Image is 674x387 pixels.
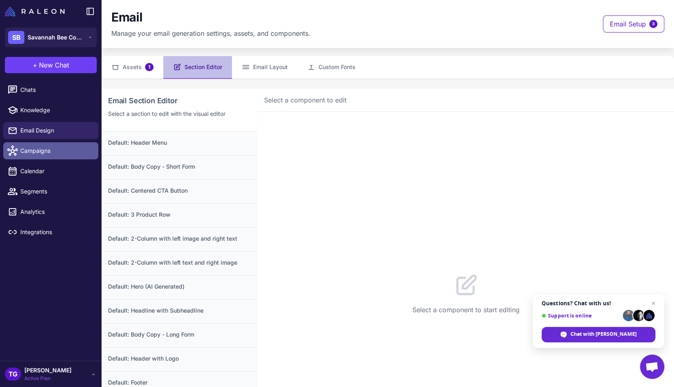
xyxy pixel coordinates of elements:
h3: Default: 2-Column with left image and right text [108,234,251,243]
div: TG [5,367,21,380]
p: Select a section to edit with the visual editor [108,109,251,118]
h3: Default: Header with Logo [108,354,251,363]
h3: Default: Footer [108,378,251,387]
h3: Default: Headline with Subheadline [108,306,251,315]
button: Section Editor [163,56,232,79]
div: SB [8,31,24,44]
a: Calendar [3,163,98,180]
span: Analytics [20,207,92,216]
a: Analytics [3,203,98,220]
span: Savannah Bee Company [28,33,85,42]
h3: Default: Header Menu [108,138,251,147]
button: +New Chat [5,57,97,73]
span: Calendar [20,167,92,176]
button: SBSavannah Bee Company [5,28,97,47]
h3: Default: 2-Column with left text and right image [108,258,251,267]
span: Email Setup [610,19,646,29]
h1: Email [111,10,143,25]
span: Questions? Chat with us! [542,300,655,307]
a: Campaigns [3,142,98,159]
span: Integrations [20,228,92,237]
img: Raleon Logo [5,7,65,16]
a: Raleon Logo [5,7,68,16]
h3: Default: Centered CTA Button [108,186,251,195]
span: Campaigns [20,146,92,155]
span: 3 [649,20,657,28]
p: Manage your email generation settings, assets, and components. [111,28,310,38]
a: Knowledge [3,102,98,119]
div: Select a component to edit [264,95,667,105]
button: Assets1 [102,56,163,79]
h3: Default: 3 Product Row [108,210,251,219]
span: Support is online [542,313,620,319]
button: Custom Fonts [297,56,365,79]
span: Close chat [648,298,658,308]
span: Chats [20,85,92,94]
span: Knowledge [20,106,92,115]
span: 1 [145,63,154,71]
a: Email Design [3,122,98,139]
span: Email Design [20,126,92,135]
button: Email Setup3 [603,15,664,33]
h2: Email Section Editor [108,95,251,106]
span: [PERSON_NAME] [24,366,72,375]
button: Email Layout [232,56,297,79]
a: Segments [3,183,98,200]
span: Active Plan [24,375,72,382]
span: + [33,60,37,70]
a: Integrations [3,224,98,241]
span: Segments [20,187,92,196]
span: New Chat [39,60,69,70]
div: Chat with Raleon [542,327,655,342]
div: Open chat [640,354,664,379]
h3: Default: Body Copy - Short Form [108,162,251,171]
p: Select a component to start editing [412,305,520,315]
h3: Default: Body Copy - Long Form [108,330,251,339]
span: Chat with [PERSON_NAME] [570,330,637,338]
a: Chats [3,81,98,98]
h3: Default: Hero (AI Generated) [108,282,251,291]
